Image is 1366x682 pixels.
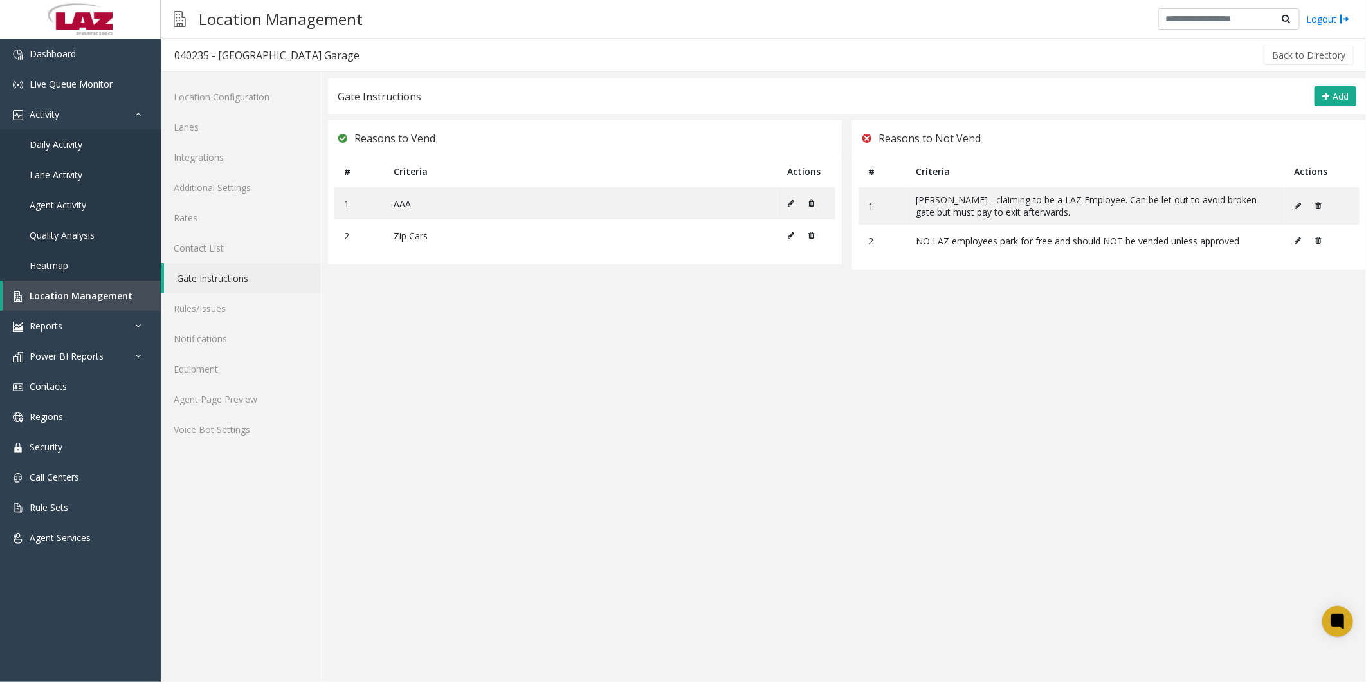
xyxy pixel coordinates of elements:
[859,187,907,225] td: 1
[13,412,23,423] img: 'icon'
[385,219,778,252] td: Zip Cars
[161,324,321,354] a: Notifications
[13,503,23,513] img: 'icon'
[161,203,321,233] a: Rates
[30,138,82,151] span: Daily Activity
[30,410,63,423] span: Regions
[30,471,79,483] span: Call Centers
[161,142,321,172] a: Integrations
[30,501,68,513] span: Rule Sets
[1340,12,1350,26] img: logout
[192,3,369,35] h3: Location Management
[1284,156,1360,187] th: Actions
[3,281,161,311] a: Location Management
[13,443,23,453] img: 'icon'
[161,172,321,203] a: Additional Settings
[1264,46,1354,65] button: Back to Directory
[13,291,23,302] img: 'icon'
[354,130,435,147] span: Reasons to Vend
[30,320,62,332] span: Reports
[161,112,321,142] a: Lanes
[161,233,321,263] a: Contact List
[1315,86,1356,107] button: Add
[30,48,76,60] span: Dashboard
[385,156,778,187] th: Criteria
[13,80,23,90] img: 'icon'
[338,130,348,147] img: check
[161,384,321,414] a: Agent Page Preview
[13,50,23,60] img: 'icon'
[334,219,385,252] td: 2
[30,229,95,241] span: Quality Analysis
[161,354,321,384] a: Equipment
[30,441,62,453] span: Security
[879,130,981,147] span: Reasons to Not Vend
[1306,12,1350,26] a: Logout
[859,225,907,257] td: 2
[30,78,113,90] span: Live Queue Monitor
[859,156,907,187] th: #
[338,88,421,105] div: Gate Instructions
[334,156,385,187] th: #
[334,187,385,219] td: 1
[30,169,82,181] span: Lane Activity
[862,130,872,147] img: close
[13,533,23,544] img: 'icon'
[907,156,1285,187] th: Criteria
[13,322,23,332] img: 'icon'
[30,108,59,120] span: Activity
[385,187,778,219] td: AAA
[13,110,23,120] img: 'icon'
[1333,90,1349,102] span: Add
[30,350,104,362] span: Power BI Reports
[164,263,321,293] a: Gate Instructions
[174,3,186,35] img: pageIcon
[907,225,1285,257] td: NO LAZ employees park for free and should NOT be vended unless approved
[30,290,132,302] span: Location Management
[907,187,1285,225] td: [PERSON_NAME] - claiming to be a LAZ Employee. Can be let out to avoid broken gate but must pay t...
[30,531,91,544] span: Agent Services
[13,382,23,392] img: 'icon'
[30,199,86,211] span: Agent Activity
[161,414,321,445] a: Voice Bot Settings
[13,473,23,483] img: 'icon'
[13,352,23,362] img: 'icon'
[30,259,68,272] span: Heatmap
[161,293,321,324] a: Rules/Issues
[778,156,835,187] th: Actions
[174,47,360,64] div: 040235 - [GEOGRAPHIC_DATA] Garage
[161,82,321,112] a: Location Configuration
[30,380,67,392] span: Contacts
